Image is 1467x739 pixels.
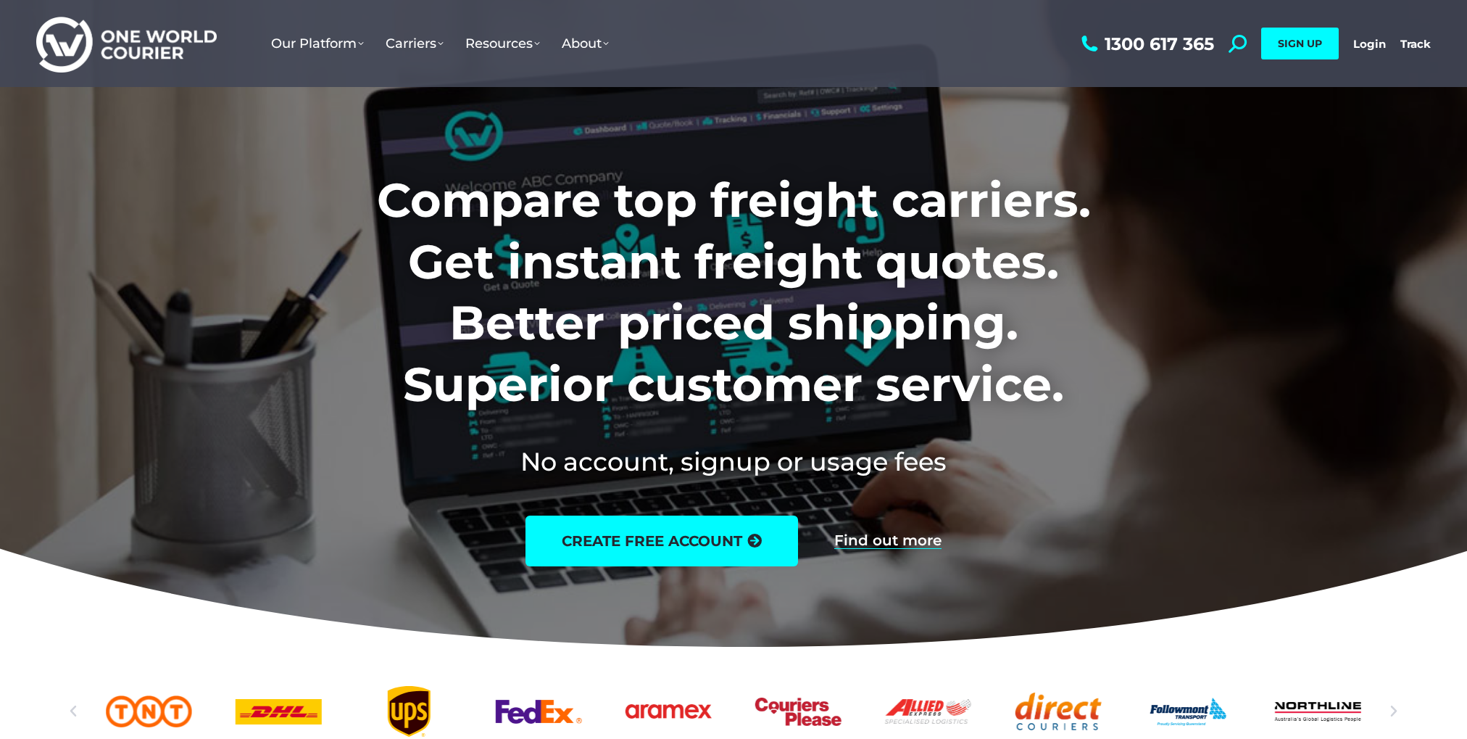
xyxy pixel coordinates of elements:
div: 8 / 25 [885,686,971,737]
span: Our Platform [271,36,364,51]
img: One World Courier [36,15,217,73]
div: 5 / 25 [496,686,582,737]
a: TNT logo Australian freight company [106,686,192,737]
a: 1300 617 365 [1078,35,1214,53]
a: Allied Express logo [885,686,971,737]
a: Login [1353,37,1386,51]
div: 10 / 25 [1144,686,1231,737]
a: create free account [525,516,798,566]
div: 6 / 25 [626,686,712,737]
a: DHl logo [236,686,322,737]
a: Direct Couriers logo [1015,686,1101,737]
a: UPS logo [365,686,452,737]
a: Carriers [375,21,454,66]
a: Track [1400,37,1431,51]
a: SIGN UP [1261,28,1339,59]
h1: Compare top freight carriers. Get instant freight quotes. Better priced shipping. Superior custom... [281,170,1187,415]
a: Resources [454,21,551,66]
span: Resources [465,36,540,51]
a: Find out more [834,533,942,549]
a: Northline logo [1275,686,1361,737]
a: FedEx logo [496,686,582,737]
div: Slides [106,686,1361,737]
a: Followmont transoirt web logo [1144,686,1231,737]
h2: No account, signup or usage fees [281,444,1187,479]
div: 11 / 25 [1275,686,1361,737]
a: Aramex_logo [626,686,712,737]
div: 2 / 25 [106,686,192,737]
div: 4 / 25 [365,686,452,737]
span: SIGN UP [1278,37,1322,50]
a: About [551,21,620,66]
div: 3 / 25 [236,686,322,737]
a: Couriers Please logo [755,686,841,737]
div: 7 / 25 [755,686,841,737]
a: Our Platform [260,21,375,66]
span: Carriers [386,36,444,51]
div: 9 / 25 [1015,686,1101,737]
span: About [562,36,609,51]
